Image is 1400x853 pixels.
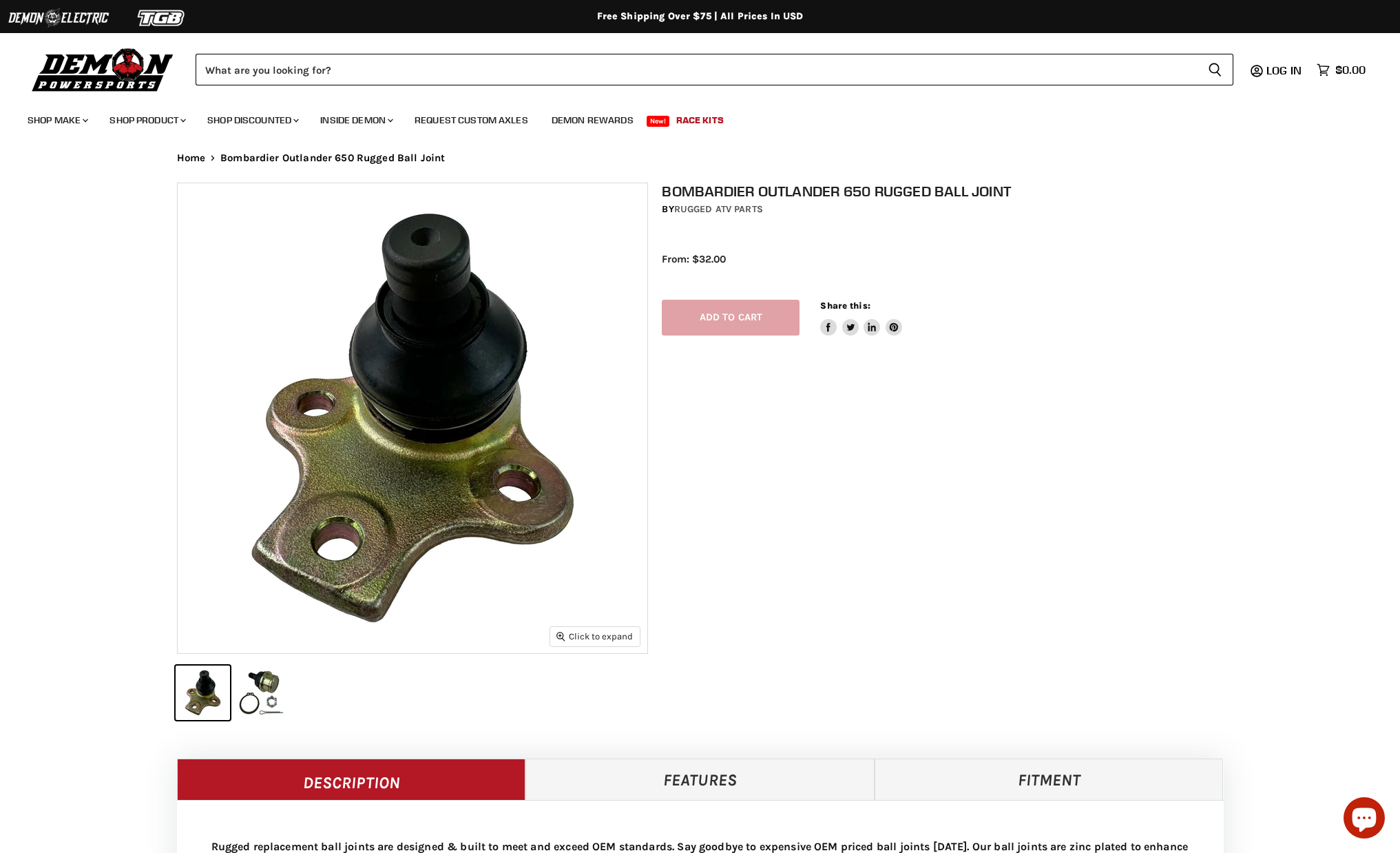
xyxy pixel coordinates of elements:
a: Shop Discounted [197,106,307,134]
h1: Bombardier Outlander 650 Rugged Ball Joint [662,183,1237,200]
img: Demon Electric Logo 2 [7,5,110,31]
nav: Breadcrumbs [149,152,1251,164]
span: New! [647,116,670,127]
a: Race Kits [666,106,734,134]
a: Home [177,152,206,164]
ul: Main menu [17,101,1362,134]
a: Shop Product [99,106,194,134]
div: by [662,202,1237,217]
a: Demon Rewards [541,106,644,134]
img: TGB Logo 2 [110,5,213,31]
span: From: $32.00 [662,253,726,265]
img: Bombardier Outlander 650 Rugged Ball Joint [178,183,647,653]
a: Fitment [875,759,1224,800]
span: Click to expand [556,631,633,641]
aside: Share this: [820,300,902,336]
a: Description [177,759,526,800]
span: Bombardier Outlander 650 Rugged Ball Joint [220,152,445,164]
img: Demon Powersports [28,45,178,94]
button: Click to expand [550,627,640,646]
button: Bombardier Outlander 650 Rugged Ball Joint thumbnail [234,666,289,720]
span: Share this: [820,300,870,311]
a: Rugged ATV Parts [674,203,763,215]
a: Shop Make [17,106,96,134]
form: Product [196,54,1233,85]
span: $0.00 [1335,63,1366,76]
div: Free Shipping Over $75 | All Prices In USD [149,10,1251,23]
span: Log in [1266,63,1302,77]
a: Request Custom Axles [404,106,539,134]
a: $0.00 [1310,60,1372,80]
button: Search [1197,54,1233,85]
a: Inside Demon [310,106,401,134]
inbox-online-store-chat: Shopify online store chat [1339,797,1389,842]
a: Log in [1260,64,1310,76]
button: Bombardier Outlander 650 Rugged Ball Joint thumbnail [176,666,230,720]
a: Features [525,759,875,800]
input: Search [196,54,1197,85]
